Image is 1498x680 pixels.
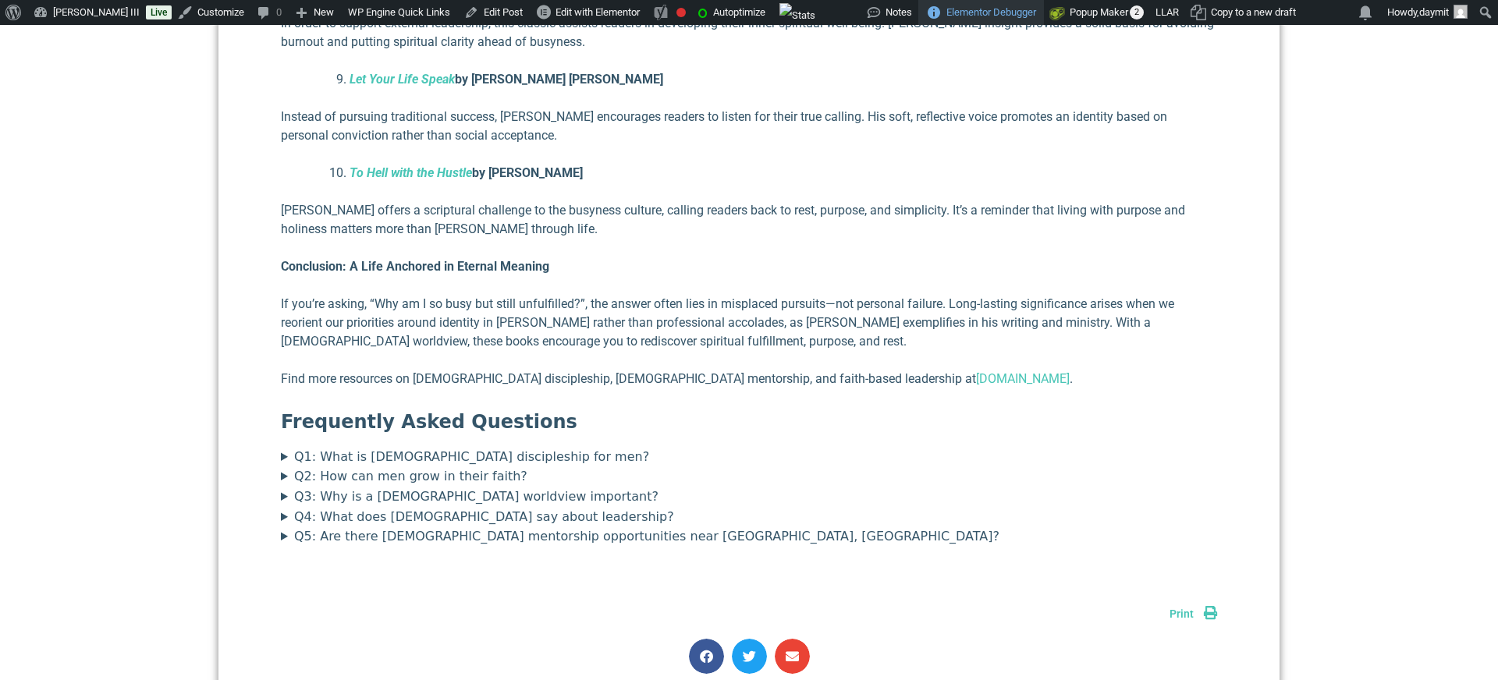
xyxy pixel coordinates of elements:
[732,639,767,674] div: Share on twitter
[1170,607,1217,620] a: Print
[281,14,1217,51] p: In order to support external leadership, this classic assists readers in developing their inner s...
[281,108,1217,145] p: Instead of pursuing traditional success, [PERSON_NAME] encourages readers to listen for their tru...
[779,3,815,28] img: Views over 48 hours. Click for more Jetpack Stats.
[689,639,724,674] div: Share on facebook
[281,259,549,274] b: Conclusion: A Life Anchored in Eternal Meaning
[1170,607,1194,620] span: Print
[1419,6,1449,18] span: daymit
[281,370,1217,388] p: Find more resources on [DEMOGRAPHIC_DATA] discipleship, [DEMOGRAPHIC_DATA] mentorship, and faith-...
[281,487,1217,507] summary: Q3: Why is a [DEMOGRAPHIC_DATA] worldview important?
[455,72,663,87] b: by [PERSON_NAME] [PERSON_NAME]
[775,639,810,674] div: Share on email
[350,165,472,180] a: To Hell with the Hustle
[472,165,583,180] b: by [PERSON_NAME]
[281,295,1217,351] p: If you’re asking, “Why am I so busy but still unfulfilled?”, the answer often lies in misplaced p...
[676,8,686,17] div: Focus keyphrase not set
[556,6,640,18] span: Edit with Elementor
[1130,5,1144,19] span: 2
[350,72,455,87] a: Let Your Life Speak
[281,447,1217,467] summary: Q1: What is [DEMOGRAPHIC_DATA] discipleship for men?
[281,507,1217,527] summary: Q4: What does [DEMOGRAPHIC_DATA] say about leadership?
[976,371,1070,386] a: [DOMAIN_NAME]
[281,201,1217,239] p: [PERSON_NAME] offers a scriptural challenge to the busyness culture, calling readers back to rest...
[146,5,172,19] a: Live
[281,407,1217,437] h2: Frequently Asked Questions
[281,526,1217,547] summary: Q5: Are there [DEMOGRAPHIC_DATA] mentorship opportunities near [GEOGRAPHIC_DATA], [GEOGRAPHIC_DATA]?
[281,466,1217,487] summary: Q2: How can men grow in their faith?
